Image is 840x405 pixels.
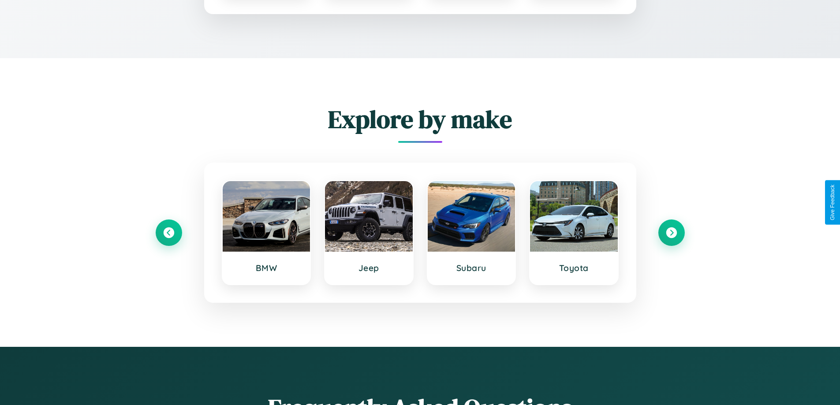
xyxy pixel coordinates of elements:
[539,263,609,273] h3: Toyota
[231,263,302,273] h3: BMW
[829,185,836,220] div: Give Feedback
[437,263,507,273] h3: Subaru
[156,102,685,136] h2: Explore by make
[334,263,404,273] h3: Jeep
